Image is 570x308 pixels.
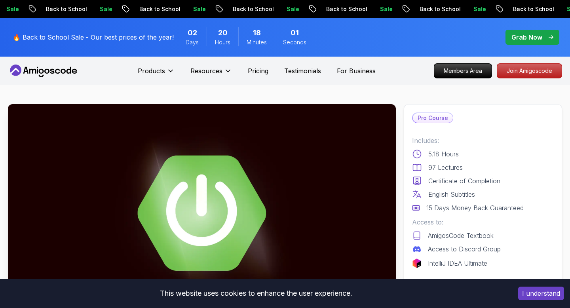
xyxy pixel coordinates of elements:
[13,32,174,42] p: 🔥 Back to School Sale - Our best prices of the year!
[214,5,268,13] p: Back to School
[428,149,459,159] p: 5.18 Hours
[81,5,106,13] p: Sale
[247,38,267,46] span: Minutes
[428,163,463,172] p: 97 Lectures
[218,27,228,38] span: 20 Hours
[428,231,494,240] p: AmigosCode Textbook
[428,259,487,268] p: IntelliJ IDEA Ultimate
[253,27,261,38] span: 18 Minutes
[121,5,175,13] p: Back to School
[248,66,268,76] a: Pricing
[401,5,455,13] p: Back to School
[412,259,422,268] img: jetbrains logo
[455,5,480,13] p: Sale
[27,5,81,13] p: Back to School
[434,64,492,78] p: Members Area
[361,5,387,13] p: Sale
[268,5,293,13] p: Sale
[412,136,554,145] p: Includes:
[428,244,501,254] p: Access to Discord Group
[190,66,232,82] button: Resources
[497,63,562,78] a: Join Amigoscode
[412,217,554,227] p: Access to:
[186,38,199,46] span: Days
[283,38,306,46] span: Seconds
[175,5,200,13] p: Sale
[518,287,564,300] button: Accept cookies
[497,64,562,78] p: Join Amigoscode
[428,176,500,186] p: Certificate of Completion
[6,285,506,302] div: This website uses cookies to enhance the user experience.
[428,190,475,199] p: English Subtitles
[511,32,542,42] p: Grab Now
[494,5,548,13] p: Back to School
[188,27,197,38] span: 2 Days
[215,38,230,46] span: Hours
[284,66,321,76] a: Testimonials
[291,27,299,38] span: 1 Seconds
[426,203,524,213] p: 15 Days Money Back Guaranteed
[413,113,453,123] p: Pro Course
[434,63,492,78] a: Members Area
[138,66,175,82] button: Products
[308,5,361,13] p: Back to School
[190,66,222,76] p: Resources
[138,66,165,76] p: Products
[337,66,376,76] a: For Business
